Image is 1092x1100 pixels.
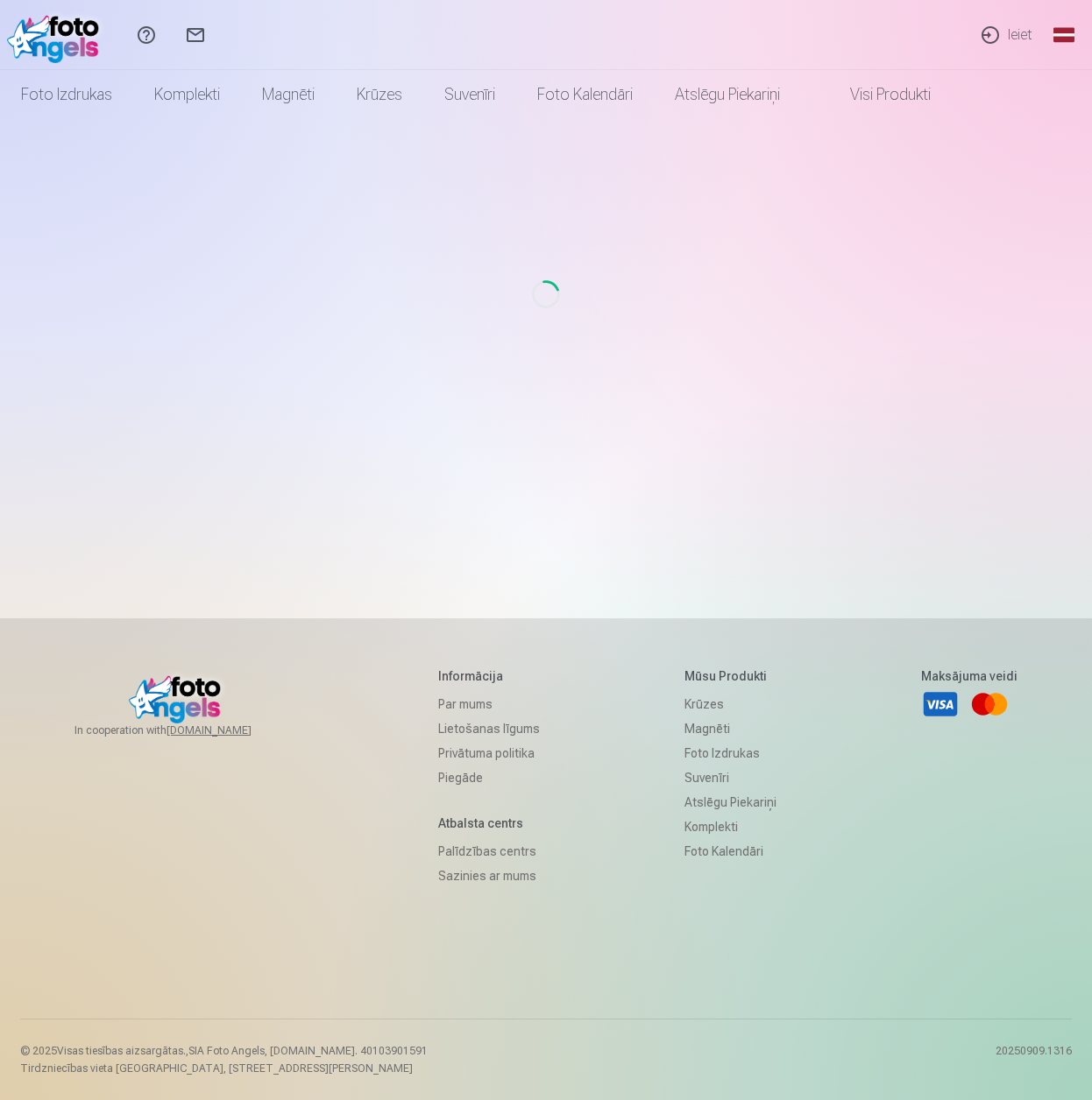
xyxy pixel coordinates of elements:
p: 20250909.1316 [996,1044,1072,1075]
img: /fa1 [7,7,108,63]
h5: Atbalsta centrs [438,814,540,832]
a: Palīdzības centrs [438,839,540,864]
h5: Mūsu produkti [684,667,776,685]
a: Magnēti [241,70,336,119]
h5: Informācija [438,667,540,685]
a: Atslēgu piekariņi [654,70,801,119]
a: Par mums [438,692,540,716]
a: Visi produkti [801,70,952,119]
a: Krūzes [684,692,776,716]
a: Krūzes [336,70,423,119]
a: Piegāde [438,765,540,790]
h5: Maksājuma veidi [921,667,1018,685]
a: Komplekti [684,814,776,839]
a: Atslēgu piekariņi [684,790,776,814]
span: In cooperation with [74,723,294,737]
p: Tirdzniecības vieta [GEOGRAPHIC_DATA], [STREET_ADDRESS][PERSON_NAME] [20,1061,428,1075]
a: Visa [921,685,960,723]
a: Privātuma politika [438,741,540,765]
a: Mastercard [970,685,1009,723]
span: SIA Foto Angels, [DOMAIN_NAME]. 40103901591 [188,1045,428,1057]
a: Komplekti [133,70,241,119]
a: Magnēti [684,716,776,741]
a: Sazinies ar mums [438,864,540,888]
a: Foto kalendāri [684,839,776,864]
a: Foto izdrukas [684,741,776,765]
a: Suvenīri [423,70,516,119]
a: Foto kalendāri [516,70,654,119]
a: Suvenīri [684,765,776,790]
p: © 2025 Visas tiesības aizsargātas. , [20,1044,428,1058]
a: [DOMAIN_NAME] [167,723,294,737]
a: Lietošanas līgums [438,716,540,741]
